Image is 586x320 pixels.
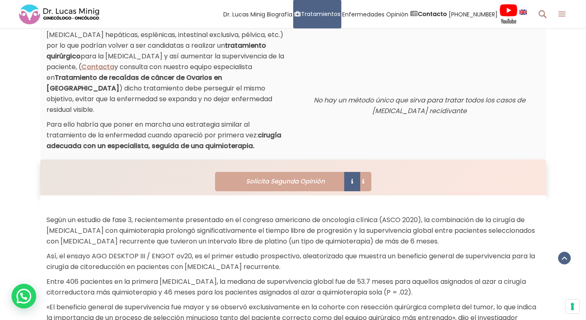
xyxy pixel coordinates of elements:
[46,119,287,151] p: Para ello habría que poner en marcha una estrategia similar al tratamiento de la enfermedad cuand...
[46,276,540,298] p: Entre 406 pacientes en la primera [MEDICAL_DATA], la mediana de supervivencia global fue de 53.7 ...
[342,9,384,19] span: Enfermedades
[242,178,327,184] span: Solicita Segunda Opinión
[418,10,447,18] strong: Contacto
[267,9,292,19] span: Biografía
[519,9,527,14] img: language english
[499,4,518,24] img: Videos Youtube Ginecología
[565,299,579,313] button: Sus preferencias de consentimiento para tecnologías de seguimiento
[46,251,540,272] p: Así, el ensayo AGO DESKTOP III / ENGOT ov20, es el primer estudio prospectivo, aleatorizado que m...
[301,9,340,19] span: Tratamientos
[81,62,114,72] a: Contacta
[449,9,498,19] span: [PHONE_NUMBER]
[46,73,222,93] strong: Tratamiento de recaídas de cáncer de Ovarios en [GEOGRAPHIC_DATA]
[215,172,371,191] a: Solicita Segunda Opinión
[386,9,408,19] span: Opinión
[223,9,265,19] span: Dr. Lucas Minig
[314,95,526,116] em: No hay un método único que sirva para tratar todos los casos de [MEDICAL_DATA] recidivante
[46,215,540,247] p: Según un estudio de fase 3, recientemente presentado en el congreso americano de oncología clínic...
